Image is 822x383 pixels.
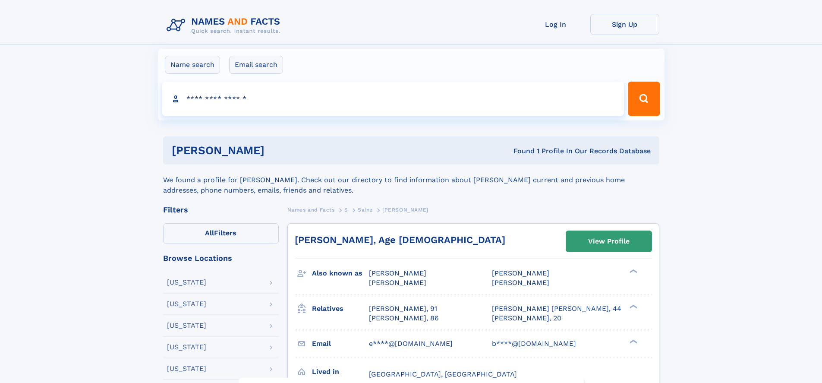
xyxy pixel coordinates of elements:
div: Browse Locations [163,254,279,262]
span: [PERSON_NAME] [492,279,549,287]
a: [PERSON_NAME] [PERSON_NAME], 44 [492,304,621,313]
span: [PERSON_NAME] [382,207,428,213]
span: All [205,229,214,237]
label: Name search [165,56,220,74]
h3: Lived in [312,364,369,379]
div: ❯ [627,304,638,309]
span: Sainz [358,207,372,213]
div: [US_STATE] [167,365,206,372]
a: Names and Facts [287,204,335,215]
div: [US_STATE] [167,344,206,351]
label: Filters [163,223,279,244]
div: [US_STATE] [167,279,206,286]
button: Search Button [628,82,660,116]
div: ❯ [627,339,638,344]
a: Sign Up [590,14,659,35]
a: S [344,204,348,215]
h3: Email [312,336,369,351]
div: View Profile [588,231,630,251]
a: [PERSON_NAME], Age [DEMOGRAPHIC_DATA] [295,234,505,245]
div: [US_STATE] [167,322,206,329]
span: [PERSON_NAME] [369,279,426,287]
div: [US_STATE] [167,301,206,307]
span: [PERSON_NAME] [492,269,549,277]
a: Log In [521,14,590,35]
a: Sainz [358,204,372,215]
img: Logo Names and Facts [163,14,287,37]
div: Found 1 Profile In Our Records Database [389,146,651,156]
span: S [344,207,348,213]
input: search input [162,82,624,116]
label: Email search [229,56,283,74]
a: View Profile [566,231,652,252]
a: [PERSON_NAME], 20 [492,313,561,323]
div: Filters [163,206,279,214]
div: ❯ [627,269,638,274]
span: [PERSON_NAME] [369,269,426,277]
a: [PERSON_NAME], 86 [369,313,439,323]
a: [PERSON_NAME], 91 [369,304,437,313]
span: [GEOGRAPHIC_DATA], [GEOGRAPHIC_DATA] [369,370,517,378]
h1: [PERSON_NAME] [172,145,389,156]
div: We found a profile for [PERSON_NAME]. Check out our directory to find information about [PERSON_N... [163,165,659,196]
h3: Also known as [312,266,369,281]
h3: Relatives [312,301,369,316]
